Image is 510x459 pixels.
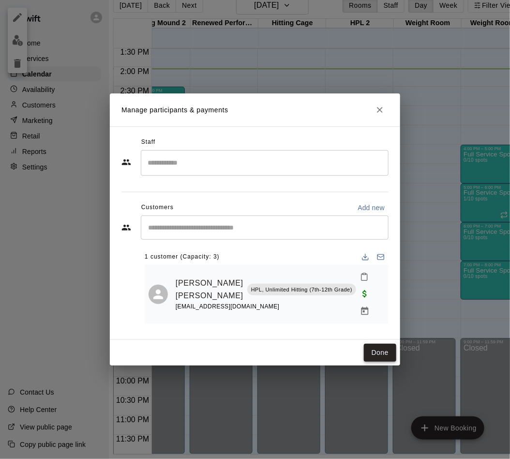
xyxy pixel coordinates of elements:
[149,285,168,304] div: Griffin Gandee
[141,150,389,176] div: Search staff
[373,249,389,265] button: Email participants
[176,303,280,310] span: [EMAIL_ADDRESS][DOMAIN_NAME]
[141,200,174,215] span: Customers
[121,157,131,167] svg: Staff
[358,249,373,265] button: Download list
[356,289,374,297] span: Paid with Credit
[354,200,389,215] button: Add new
[358,203,385,213] p: Add new
[356,303,374,320] button: Manage bookings & payment
[121,105,228,115] p: Manage participants & payments
[121,223,131,232] svg: Customers
[364,344,396,362] button: Done
[141,215,389,240] div: Start typing to search customers...
[356,269,373,285] button: Mark attendance
[176,277,243,302] a: [PERSON_NAME] [PERSON_NAME]
[145,249,220,265] span: 1 customer (Capacity: 3)
[141,135,155,150] span: Staff
[251,286,352,294] p: HPL, Unlimited Hitting (7th-12th Grade)
[371,101,389,119] button: Close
